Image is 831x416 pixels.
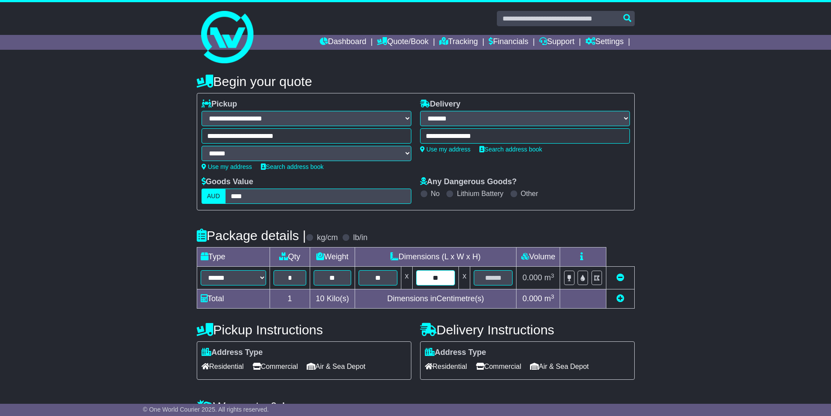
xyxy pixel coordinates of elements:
[202,189,226,204] label: AUD
[197,399,635,414] h4: Warranty & Insurance
[516,248,560,267] td: Volume
[355,289,516,309] td: Dimensions in Centimetre(s)
[539,35,575,50] a: Support
[431,189,440,198] label: No
[439,35,478,50] a: Tracking
[202,177,253,187] label: Goods Value
[353,233,367,243] label: lb/in
[425,348,486,358] label: Address Type
[479,146,542,153] a: Search address book
[420,323,635,337] h4: Delivery Instructions
[317,233,338,243] label: kg/cm
[355,248,516,267] td: Dimensions (L x W x H)
[202,348,263,358] label: Address Type
[197,323,411,337] h4: Pickup Instructions
[523,273,542,282] span: 0.000
[420,100,461,109] label: Delivery
[270,248,310,267] td: Qty
[377,35,428,50] a: Quote/Book
[457,189,503,198] label: Lithium Battery
[551,293,554,300] sup: 3
[253,360,298,373] span: Commercial
[544,273,554,282] span: m
[143,406,269,413] span: © One World Courier 2025. All rights reserved.
[202,163,252,170] a: Use my address
[459,267,470,289] td: x
[476,360,521,373] span: Commercial
[270,289,310,309] td: 1
[310,248,355,267] td: Weight
[425,360,467,373] span: Residential
[197,74,635,89] h4: Begin your quote
[310,289,355,309] td: Kilo(s)
[521,189,538,198] label: Other
[489,35,528,50] a: Financials
[530,360,589,373] span: Air & Sea Depot
[261,163,324,170] a: Search address book
[202,100,237,109] label: Pickup
[544,294,554,303] span: m
[585,35,624,50] a: Settings
[202,360,244,373] span: Residential
[616,294,624,303] a: Add new item
[320,35,366,50] a: Dashboard
[401,267,412,289] td: x
[197,248,270,267] td: Type
[420,177,517,187] label: Any Dangerous Goods?
[197,289,270,309] td: Total
[307,360,366,373] span: Air & Sea Depot
[316,294,325,303] span: 10
[197,228,306,243] h4: Package details |
[551,272,554,279] sup: 3
[523,294,542,303] span: 0.000
[420,146,471,153] a: Use my address
[616,273,624,282] a: Remove this item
